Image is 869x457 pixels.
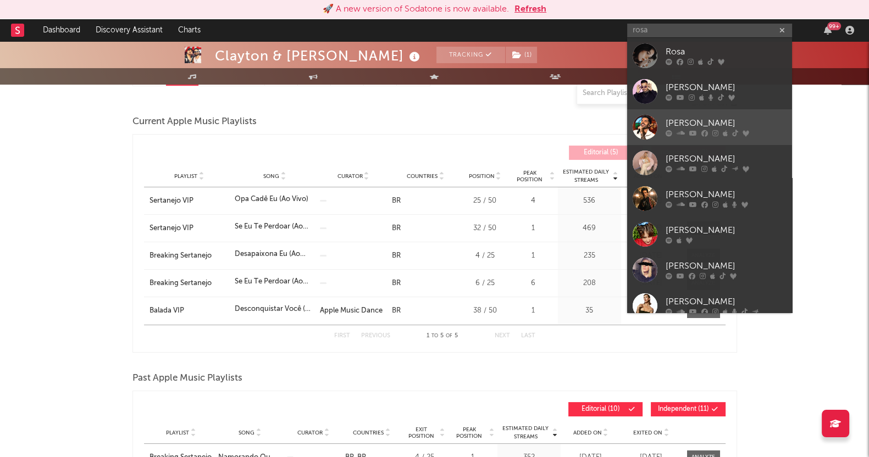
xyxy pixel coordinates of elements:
[505,47,538,63] span: ( 1 )
[404,426,439,439] span: Exit Position
[627,109,792,145] a: [PERSON_NAME]
[666,81,787,94] div: [PERSON_NAME]
[150,278,229,289] a: Breaking Sertanejo
[353,430,384,436] span: Countries
[431,333,438,338] span: to
[407,173,438,180] span: Countries
[658,406,709,413] span: Independent ( 11 )
[521,333,535,339] button: Last
[495,333,510,339] button: Next
[561,250,618,261] div: 235
[464,223,506,234] div: 32 / 50
[561,223,618,234] div: 469
[334,333,350,339] button: First
[235,276,314,287] div: Se Eu Te Perdoar (Ao Vivo)
[627,145,792,181] a: [PERSON_NAME]
[651,402,726,416] button: Independent(11)
[568,402,643,416] button: Editorial(10)
[235,249,314,260] div: Desapaixona Eu (Ao Vivo)
[666,153,787,166] div: [PERSON_NAME]
[323,3,509,16] div: 🚀 A new version of Sodatone is now available.
[627,252,792,288] a: [PERSON_NAME]
[824,26,832,35] button: 99+
[827,22,841,30] div: 99 +
[150,305,229,316] a: Balada VIP
[297,430,323,436] span: Curator
[666,117,787,130] div: [PERSON_NAME]
[451,426,488,439] span: Peak Position
[170,19,208,41] a: Charts
[633,430,662,436] span: Exited On
[627,24,792,37] input: Search for artists
[514,3,546,16] button: Refresh
[506,47,537,63] button: (1)
[511,305,555,316] div: 1
[150,250,229,261] a: Breaking Sertanejo
[624,196,679,207] div: [DATE]
[511,223,555,234] div: 1
[337,173,363,180] span: Curator
[392,197,401,204] a: BR
[575,406,626,413] span: Editorial ( 10 )
[511,196,555,207] div: 4
[174,173,197,180] span: Playlist
[666,296,787,309] div: [PERSON_NAME]
[392,252,401,259] a: BR
[446,333,452,338] span: of
[150,223,229,234] a: Sertanejo VIP
[132,372,242,385] span: Past Apple Music Playlists
[235,304,314,315] div: Desconquistar Você (Ao Vivo)
[666,46,787,59] div: Rosa
[239,430,254,436] span: Song
[88,19,170,41] a: Discovery Assistant
[627,38,792,74] a: Rosa
[561,196,618,207] div: 536
[624,250,679,261] div: [DATE]
[320,307,383,314] a: Apple Music Dance
[392,280,401,287] a: BR
[577,82,714,104] input: Search Playlists/Charts
[235,194,308,205] div: Opa Cadê Eu (Ao Vivo)
[569,146,643,160] button: Editorial(5)
[412,330,473,343] div: 1 5 5
[561,278,618,289] div: 208
[150,196,229,207] a: Sertanejo VIP
[215,47,423,65] div: Clayton & [PERSON_NAME]
[511,170,549,183] span: Peak Position
[436,47,505,63] button: Tracking
[166,430,189,436] span: Playlist
[392,307,401,314] a: BR
[511,278,555,289] div: 6
[500,425,551,441] span: Estimated Daily Streams
[392,225,401,232] a: BR
[361,333,390,339] button: Previous
[627,288,792,324] a: [PERSON_NAME]
[573,430,602,436] span: Added On
[627,216,792,252] a: [PERSON_NAME]
[666,260,787,273] div: [PERSON_NAME]
[464,305,506,316] div: 38 / 50
[469,173,495,180] span: Position
[464,196,506,207] div: 25 / 50
[263,173,279,180] span: Song
[666,224,787,237] div: [PERSON_NAME]
[132,115,257,129] span: Current Apple Music Playlists
[561,168,612,185] span: Estimated Daily Streams
[624,223,679,234] div: [DATE]
[624,278,679,289] div: [DATE]
[561,305,618,316] div: 35
[464,250,506,261] div: 4 / 25
[624,305,679,316] div: [DATE]
[627,74,792,109] a: [PERSON_NAME]
[666,188,787,202] div: [PERSON_NAME]
[627,181,792,216] a: [PERSON_NAME]
[464,278,506,289] div: 6 / 25
[235,221,314,232] div: Se Eu Te Perdoar (Ao Vivo)
[576,149,627,156] span: Editorial ( 5 )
